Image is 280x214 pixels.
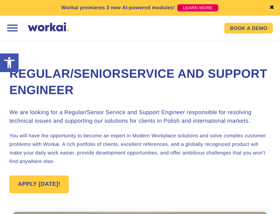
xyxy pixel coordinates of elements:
a: LEARN MORE [177,4,218,11]
a: BOOK A DEMO [224,23,273,34]
span: Service and Support Engineer [9,67,267,97]
a: ✖ [269,5,274,11]
p: Workai premieres 3 new AI-powered modules! [61,4,175,11]
span: Regular/Senior [9,67,121,81]
a: APPLY [DATE]! [9,175,69,193]
span: You will have the opportunity to become an expert in Modern Workplace solutions and solve complex... [9,133,266,164]
h3: We are looking for a Regular/Senior Service and Support Engineer responsible for resolving techni... [9,108,270,126]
